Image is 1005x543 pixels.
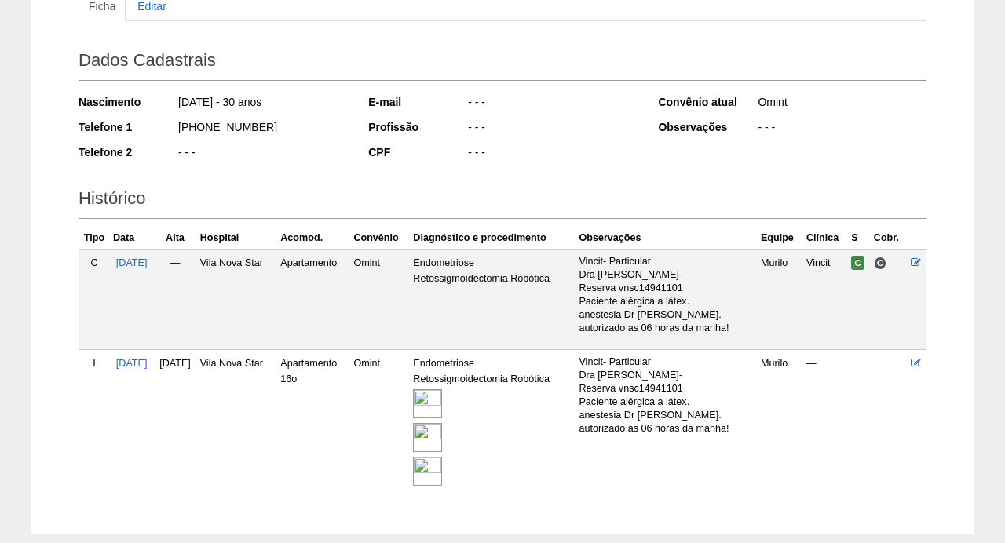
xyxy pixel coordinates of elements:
div: [DATE] - 30 anos [177,94,347,114]
div: Convênio atual [658,94,756,110]
div: - - - [756,119,926,139]
td: Endometriose Retossigmoidectomia Robótica [410,249,576,349]
div: Profissão [368,119,466,135]
td: Murilo [758,249,803,349]
div: - - - [466,144,637,164]
span: [DATE] [159,358,191,369]
div: Nascimento [79,94,177,110]
td: — [153,249,196,349]
h2: Dados Cadastrais [79,45,926,81]
div: [PHONE_NUMBER] [177,119,347,139]
div: CPF [368,144,466,160]
td: Omint [350,350,410,494]
div: Telefone 1 [79,119,177,135]
div: C [82,255,107,271]
div: E-mail [368,94,466,110]
th: Observações [576,227,757,250]
td: Apartamento [277,249,350,349]
div: Observações [658,119,756,135]
h2: Histórico [79,183,926,219]
td: Vila Nova Star [197,249,278,349]
th: Data [110,227,153,250]
a: [DATE] [116,358,148,369]
th: Tipo [79,227,110,250]
th: Hospital [197,227,278,250]
div: Telefone 2 [79,144,177,160]
td: Vincit [803,249,848,349]
div: - - - [177,144,347,164]
span: Consultório [874,257,887,270]
th: Clínica [803,227,848,250]
span: Confirmada [851,256,864,270]
th: Acomod. [277,227,350,250]
th: Alta [153,227,196,250]
th: Diagnóstico e procedimento [410,227,576,250]
td: Omint [350,249,410,349]
td: Apartamento 16o [277,350,350,494]
th: Cobr. [871,227,908,250]
td: Vila Nova Star [197,350,278,494]
td: — [803,350,848,494]
div: Omint [756,94,926,114]
td: Murilo [758,350,803,494]
th: Convênio [350,227,410,250]
div: - - - [466,119,637,139]
p: Vincit- Particular Dra [PERSON_NAME]- Reserva vnsc14941101 Paciente alérgica a látex. anestesia D... [579,355,754,435]
th: Equipe [758,227,803,250]
td: Endometriose Retossigmoidectomia Robótica [410,350,576,494]
a: [DATE] [116,257,148,268]
div: - - - [466,94,637,114]
p: Vincit- Particular Dra [PERSON_NAME]- Reserva vnsc14941101 Paciente alérgica a látex. anestesia D... [579,255,754,335]
div: I [82,355,107,371]
th: S [848,227,871,250]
